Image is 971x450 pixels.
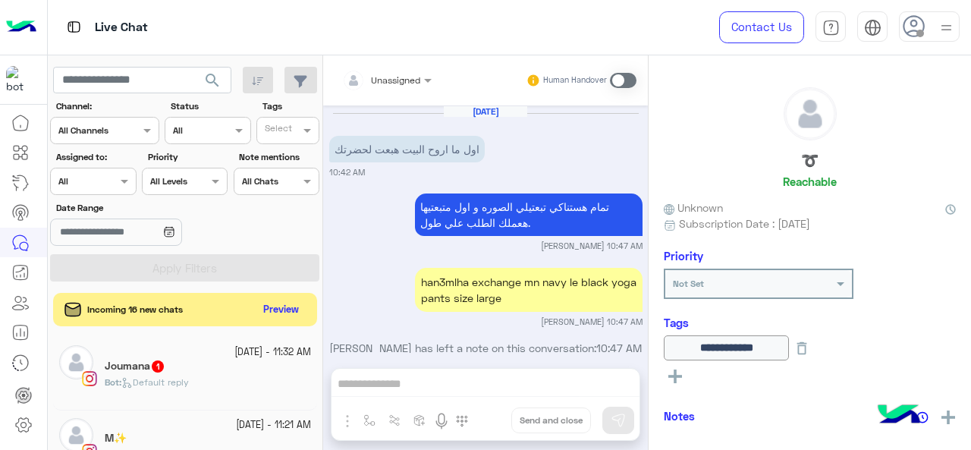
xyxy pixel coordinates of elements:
[329,340,643,356] p: [PERSON_NAME] has left a note on this conversation:
[822,19,840,36] img: tab
[59,345,93,379] img: defaultAdmin.png
[56,201,226,215] label: Date Range
[236,418,311,433] small: [DATE] - 11:21 AM
[6,66,33,93] img: 317874714732967
[664,409,695,423] h6: Notes
[511,408,591,433] button: Send and close
[543,74,607,87] small: Human Handover
[783,175,837,188] h6: Reachable
[95,17,148,38] p: Live Chat
[262,121,292,139] div: Select
[234,345,311,360] small: [DATE] - 11:32 AM
[801,152,819,169] h5: ➰
[329,166,365,178] small: 10:42 AM
[444,106,527,117] h6: [DATE]
[56,150,134,164] label: Assigned to:
[664,249,703,263] h6: Priority
[415,268,643,313] div: han3mlha exchange mn navy le black yoga pants size large
[239,150,317,164] label: Note mentions
[679,216,810,231] span: Subscription Date : [DATE]
[415,194,643,236] p: 27/9/2025, 10:47 AM
[262,99,318,113] label: Tags
[864,19,881,36] img: tab
[105,376,119,388] span: Bot
[105,360,165,373] h5: Joumana
[596,341,642,354] span: 10:47 AM
[784,88,836,140] img: defaultAdmin.png
[64,17,83,36] img: tab
[937,18,956,37] img: profile
[815,11,846,43] a: tab
[329,136,485,162] p: 27/9/2025, 10:42 AM
[82,371,97,386] img: Instagram
[171,99,249,113] label: Status
[872,389,925,442] img: hulul-logo.png
[257,299,306,321] button: Preview
[371,74,420,86] span: Unassigned
[105,432,127,445] h5: M✨
[673,278,704,289] b: Not Set
[541,316,643,328] small: [PERSON_NAME] 10:47 AM
[6,11,36,43] img: Logo
[56,99,158,113] label: Channel:
[941,411,955,424] img: add
[87,303,183,316] span: Incoming 16 new chats
[203,71,222,90] span: search
[152,360,164,373] span: 1
[719,11,804,43] a: Contact Us
[541,240,643,252] small: [PERSON_NAME] 10:47 AM
[121,376,189,388] span: Default reply
[664,200,723,216] span: Unknown
[194,67,231,99] button: search
[50,254,319,282] button: Apply Filters
[664,316,956,329] h6: Tags
[105,376,121,388] b: :
[148,150,226,164] label: Priority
